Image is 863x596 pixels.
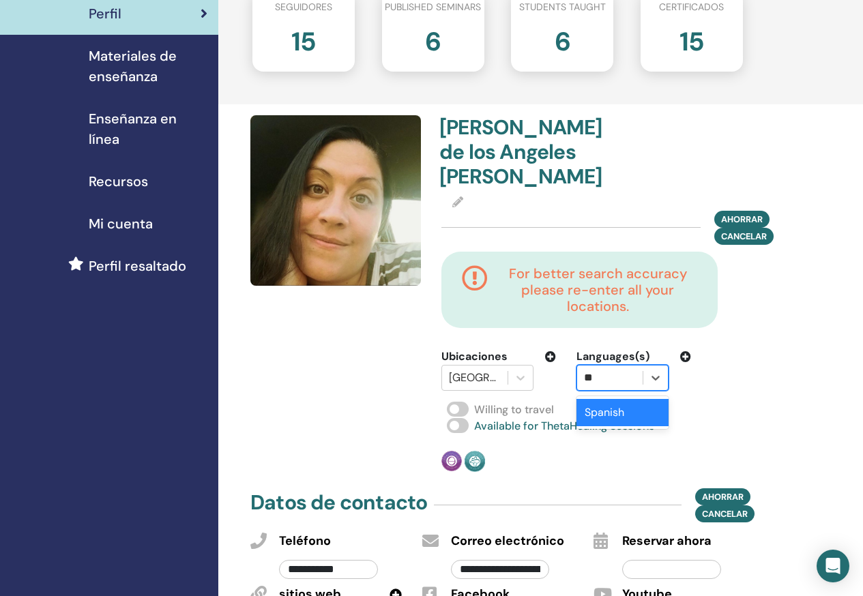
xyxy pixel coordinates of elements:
[714,211,770,228] button: Ahorrar
[279,533,331,550] span: Teléfono
[622,533,712,550] span: Reservar ahora
[679,20,704,58] h2: 15
[439,115,585,189] h4: [PERSON_NAME] de los Angeles [PERSON_NAME]
[721,230,767,242] span: Cancelar
[89,171,148,192] span: Recursos
[474,402,554,417] span: Willing to travel
[695,488,750,505] button: Ahorrar
[499,265,697,314] h4: For better search accuracy please re-enter all your locations.
[702,491,744,503] span: Ahorrar
[576,348,649,365] span: Languages(s)
[89,3,121,24] span: Perfil
[89,46,207,87] span: Materiales de enseñanza
[702,508,748,520] span: Cancelar
[89,108,207,149] span: Enseñanza en línea
[89,256,186,276] span: Perfil resaltado
[250,490,427,515] h4: Datos de contacto
[555,20,570,58] h2: 6
[89,213,153,234] span: Mi cuenta
[451,533,564,550] span: Correo electrónico
[817,550,849,582] div: Open Intercom Messenger
[441,348,508,365] span: Ubicaciones
[714,228,774,245] button: Cancelar
[250,115,421,286] img: default.jpg
[695,505,755,522] button: Cancelar
[291,20,316,58] h2: 15
[721,213,763,225] span: Ahorrar
[576,399,669,426] div: Spanish
[425,20,441,58] h2: 6
[474,419,654,433] span: Available for ThetaHealing Sessions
